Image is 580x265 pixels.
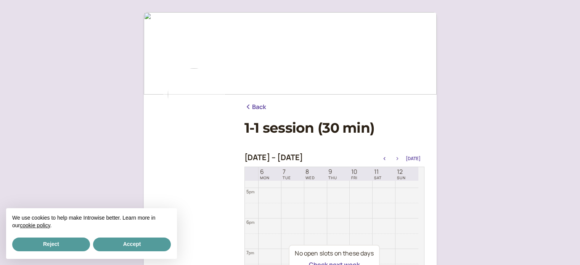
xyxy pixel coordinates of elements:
div: We use cookies to help make Introwise better. Learn more in our . [6,208,177,236]
button: Accept [93,238,171,251]
button: [DATE] [406,156,421,161]
h2: [DATE] – [DATE] [244,153,303,162]
h1: 1-1 session (30 min) [244,120,424,136]
a: Back [244,102,267,112]
div: No open slots on these days [295,249,373,259]
button: Reject [12,238,90,251]
a: cookie policy [20,222,50,228]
